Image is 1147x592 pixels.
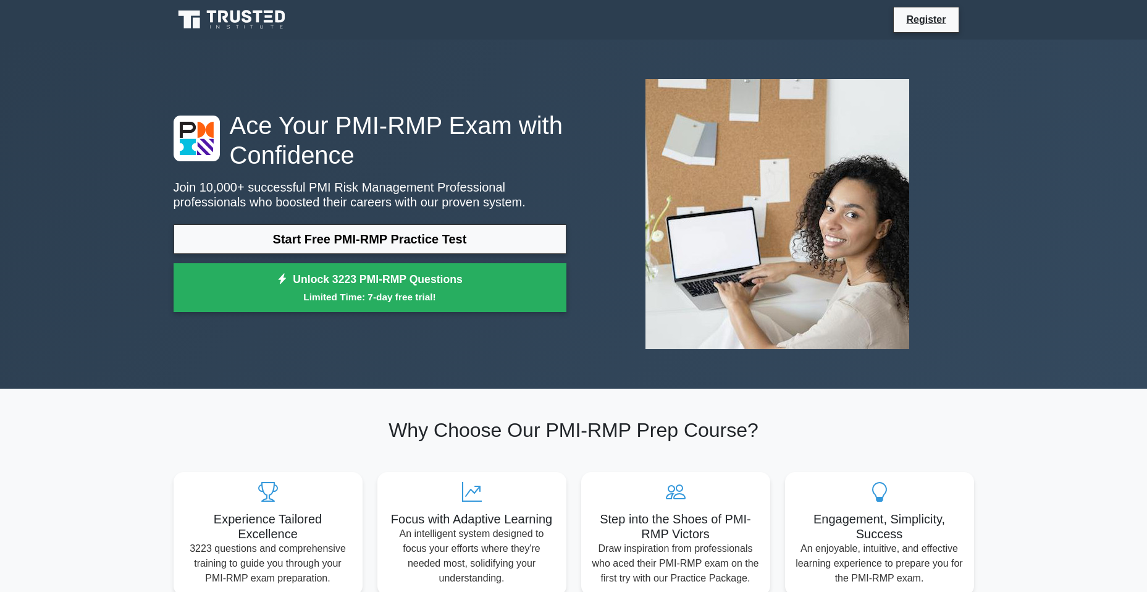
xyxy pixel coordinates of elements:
[183,512,353,541] h5: Experience Tailored Excellence
[591,541,760,586] p: Draw inspiration from professionals who aced their PMI-RMP exam on the first try with our Practic...
[183,541,353,586] p: 3223 questions and comprehensive training to guide you through your PMI-RMP exam preparation.
[387,512,557,526] h5: Focus with Adaptive Learning
[899,12,953,27] a: Register
[387,526,557,586] p: An intelligent system designed to focus your efforts where they're needed most, solidifying your ...
[174,180,566,209] p: Join 10,000+ successful PMI Risk Management Professional professionals who boosted their careers ...
[174,224,566,254] a: Start Free PMI-RMP Practice Test
[174,418,974,442] h2: Why Choose Our PMI-RMP Prep Course?
[174,263,566,313] a: Unlock 3223 PMI-RMP QuestionsLimited Time: 7-day free trial!
[591,512,760,541] h5: Step into the Shoes of PMI-RMP Victors
[189,290,551,304] small: Limited Time: 7-day free trial!
[174,111,566,170] h1: Ace Your PMI-RMP Exam with Confidence
[795,512,964,541] h5: Engagement, Simplicity, Success
[795,541,964,586] p: An enjoyable, intuitive, and effective learning experience to prepare you for the PMI-RMP exam.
